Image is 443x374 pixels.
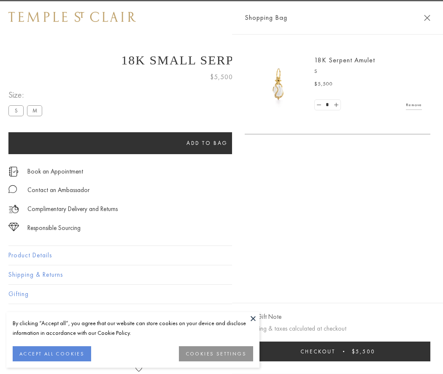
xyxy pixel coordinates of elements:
[332,100,340,110] a: Set quantity to 2
[179,346,253,361] button: COOKIES SETTINGS
[300,348,335,355] span: Checkout
[245,323,430,334] p: Shipping & taxes calculated at checkout
[8,285,435,304] button: Gifting
[406,100,422,110] a: Remove
[314,80,333,88] span: $5,500
[315,100,323,110] a: Set quantity to 0
[27,105,42,116] label: M
[8,53,435,67] h1: 18K Small Serpent Amulet
[8,223,19,231] img: icon_sourcing.svg
[253,59,304,110] img: P51836-E11SERPPV
[27,167,83,176] a: Book an Appointment
[186,139,228,147] span: Add to bag
[8,204,19,214] img: icon_delivery.svg
[8,132,406,154] button: Add to bag
[8,185,17,193] img: MessageIcon-01_2.svg
[13,318,253,338] div: By clicking “Accept all”, you agree that our website can store cookies on your device and disclos...
[245,312,281,322] button: Add Gift Note
[8,246,435,265] button: Product Details
[27,185,89,195] div: Contact an Ambassador
[314,67,422,76] p: S
[27,204,118,214] p: Complimentary Delivery and Returns
[8,265,435,284] button: Shipping & Returns
[424,15,430,21] button: Close Shopping Bag
[13,346,91,361] button: ACCEPT ALL COOKIES
[245,12,287,23] span: Shopping Bag
[8,88,46,102] span: Size:
[245,342,430,361] button: Checkout $5,500
[27,223,81,233] div: Responsible Sourcing
[314,56,375,64] a: 18K Serpent Amulet
[210,72,233,83] span: $5,500
[8,167,19,176] img: icon_appointment.svg
[8,12,136,22] img: Temple St. Clair
[8,105,24,116] label: S
[352,348,375,355] span: $5,500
